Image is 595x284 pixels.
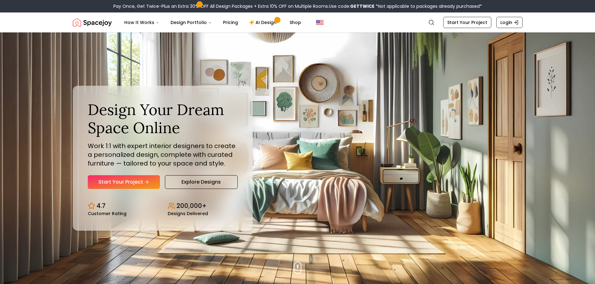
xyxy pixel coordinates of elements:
[165,175,238,189] a: Explore Designs
[73,12,523,32] nav: Global
[218,16,243,29] a: Pricing
[176,201,206,210] p: 200,000+
[350,3,374,9] b: GETTWICE
[443,17,491,28] a: Start Your Project
[73,16,112,29] a: Spacejoy
[88,175,160,189] a: Start Your Project
[496,17,523,28] a: Login
[166,16,217,29] button: Design Portfolio
[285,16,306,29] a: Shop
[88,196,238,216] div: Design stats
[113,3,482,9] div: Pay Once, Get Twice-Plus an Extra 30% OFF All Design Packages + Extra 10% OFF on Multiple Rooms.
[329,3,374,9] span: Use code:
[119,16,164,29] button: How It Works
[88,211,126,216] small: Customer Rating
[374,3,482,9] span: *Not applicable to packages already purchased*
[316,19,324,26] img: United States
[88,101,238,137] h1: Design Your Dream Space Online
[97,201,106,210] p: 4.7
[88,142,238,168] p: Work 1:1 with expert interior designers to create a personalized design, complete with curated fu...
[119,16,306,29] nav: Main
[244,16,283,29] a: AI Design
[73,16,112,29] img: Spacejoy Logo
[168,211,208,216] small: Designs Delivered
